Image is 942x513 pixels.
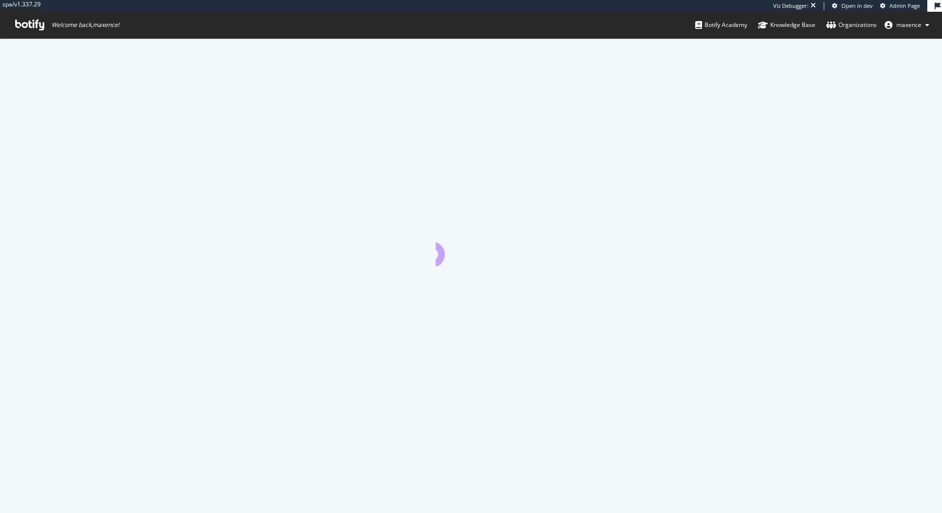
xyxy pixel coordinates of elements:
[877,17,937,33] button: maxence
[896,21,921,29] span: maxence
[773,2,809,10] div: Viz Debugger:
[695,12,747,38] a: Botify Academy
[52,21,119,29] span: Welcome back, maxence !
[890,2,920,9] span: Admin Page
[841,2,873,9] span: Open in dev
[758,12,815,38] a: Knowledge Base
[826,20,877,30] div: Organizations
[826,12,877,38] a: Organizations
[695,20,747,30] div: Botify Academy
[758,20,815,30] div: Knowledge Base
[880,2,920,10] a: Admin Page
[832,2,873,10] a: Open in dev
